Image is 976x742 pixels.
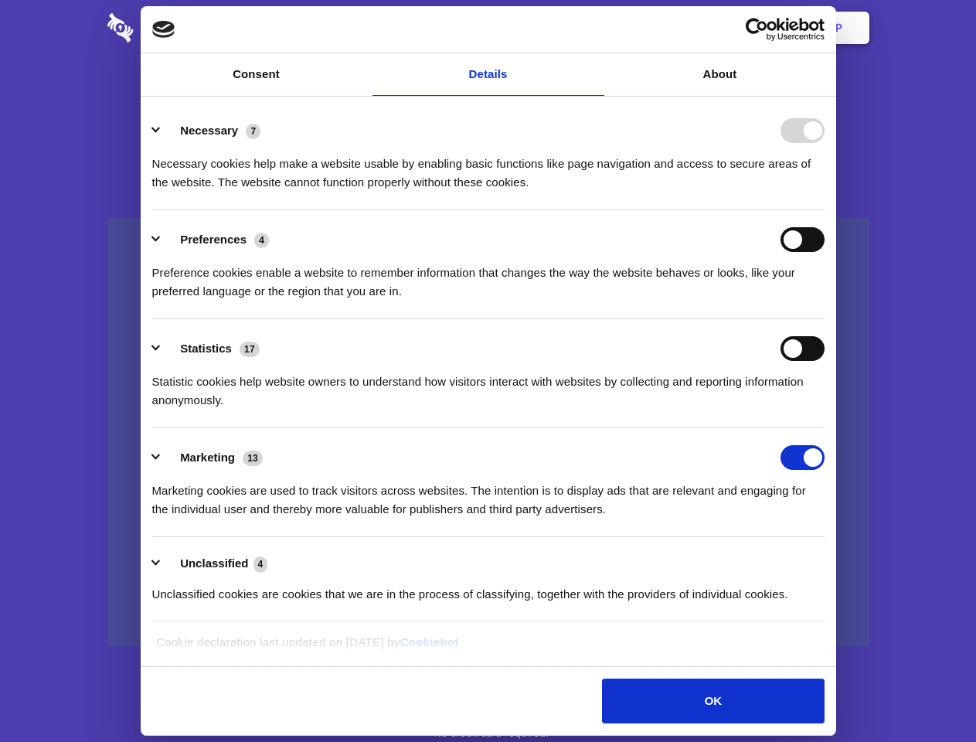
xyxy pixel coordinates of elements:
img: logo-wordmark-white-trans-d4663122ce5f474addd5e946df7df03e33cb6a1c49d2221995e7729f52c070b2.svg [107,13,240,43]
a: Pricing [454,4,521,52]
div: Marketing cookies are used to track visitors across websites. The intention is to display ads tha... [152,470,825,519]
iframe: Drift Widget Chat Controller [899,665,957,723]
button: Necessary (7) [152,118,270,143]
a: Usercentrics Cookiebot - opens in a new window [689,18,825,41]
button: Marketing (13) [152,445,273,470]
a: About [604,53,836,96]
a: Cookiebot [400,635,459,648]
h1: Eliminate Slack Data Loss. [107,70,869,125]
span: 17 [240,342,260,357]
div: Preference cookies enable a website to remember information that changes the way the website beha... [152,252,825,301]
button: OK [602,679,824,723]
img: logo [152,21,175,38]
label: Necessary [180,124,238,137]
a: Contact [627,4,698,52]
a: Consent [141,53,372,96]
a: Wistia video thumbnail [107,218,869,647]
a: Login [701,4,768,52]
button: Preferences (4) [152,227,279,252]
span: 4 [253,556,268,572]
div: Unclassified cookies are cookies that we are in the process of classifying, together with the pro... [152,574,825,604]
label: Preferences [180,233,247,246]
span: 4 [254,233,269,248]
span: 13 [243,451,263,466]
h4: Auto-redaction of sensitive data, encrypted data sharing and self-destructing private chats. Shar... [107,141,869,192]
label: Marketing [180,451,235,464]
button: Unclassified (4) [152,554,277,574]
label: Statistics [180,342,232,355]
span: 7 [246,124,260,139]
div: Statistic cookies help website owners to understand how visitors interact with websites by collec... [152,361,825,410]
button: Statistics (17) [152,336,270,361]
a: Details [372,53,604,96]
div: Necessary cookies help make a website usable by enabling basic functions like page navigation and... [152,143,825,192]
div: Cookie declaration last updated on [DATE] by [145,633,831,663]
